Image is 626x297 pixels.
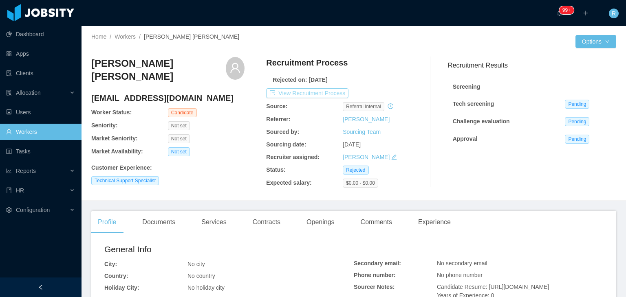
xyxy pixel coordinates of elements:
[6,143,75,159] a: icon: profileTasks
[91,148,143,155] b: Market Availability:
[557,10,562,16] i: icon: bell
[6,124,75,140] a: icon: userWorkers
[266,90,348,96] a: icon: exportView Recruitment Process
[266,116,290,122] b: Referrer:
[343,129,381,135] a: Sourcing Team
[91,92,245,104] h4: [EMAIL_ADDRESS][DOMAIN_NAME]
[104,243,354,256] h2: General Info
[354,284,395,290] b: Sourcer Notes:
[139,33,141,40] span: /
[6,26,75,42] a: icon: pie-chartDashboard
[343,102,384,111] span: Referral internal
[16,168,36,174] span: Reports
[6,90,12,96] i: icon: solution
[91,122,118,129] b: Seniority:
[91,57,226,83] h3: [PERSON_NAME] [PERSON_NAME]
[266,57,348,68] h4: Recruitment Process
[266,179,311,186] b: Expected salary:
[104,273,128,279] b: Country:
[110,33,111,40] span: /
[91,176,159,185] span: Technical Support Specialist
[91,211,123,234] div: Profile
[16,90,41,96] span: Allocation
[195,211,233,234] div: Services
[343,141,361,148] span: [DATE]
[6,207,12,213] i: icon: setting
[343,166,368,175] span: Rejected
[343,179,378,188] span: $0.00 - $0.00
[168,147,190,156] span: Not set
[136,211,182,234] div: Documents
[565,135,589,144] span: Pending
[453,100,494,107] strong: Tech screening
[453,118,510,124] strong: Challenge evaluation
[6,168,12,174] i: icon: line-chart
[343,154,390,160] a: [PERSON_NAME]
[6,104,75,120] a: icon: robotUsers
[448,60,616,70] h3: Recruitment Results
[168,134,190,143] span: Not set
[104,261,117,267] b: City:
[612,9,616,18] span: R
[91,135,138,142] b: Market Seniority:
[104,284,139,291] b: Holiday City:
[354,211,399,234] div: Comments
[229,62,241,74] i: icon: user
[115,33,136,40] a: Workers
[354,272,396,278] b: Phone number:
[266,103,287,109] b: Source:
[266,88,348,98] button: icon: exportView Recruitment Process
[354,260,401,266] b: Secondary email:
[559,6,574,14] sup: 239
[266,154,320,160] b: Recruiter assigned:
[16,187,24,194] span: HR
[6,46,75,62] a: icon: appstoreApps
[187,273,215,279] span: No country
[246,211,287,234] div: Contracts
[91,109,132,116] b: Worker Status:
[6,65,75,81] a: icon: auditClients
[412,211,457,234] div: Experience
[437,260,487,266] span: No secondary email
[187,261,205,267] span: No city
[453,135,478,142] strong: Approval
[565,117,589,126] span: Pending
[391,154,397,160] i: icon: edit
[273,76,327,83] b: Rejected on: [DATE]
[144,33,239,40] span: [PERSON_NAME] [PERSON_NAME]
[168,108,197,117] span: Candidate
[266,166,285,173] b: Status:
[16,207,50,213] span: Configuration
[388,103,393,109] i: icon: history
[575,35,616,48] button: Optionsicon: down
[300,211,341,234] div: Openings
[583,10,589,16] i: icon: plus
[343,116,390,122] a: [PERSON_NAME]
[266,141,306,148] b: Sourcing date:
[453,83,481,90] strong: Screening
[266,129,299,135] b: Sourced by:
[187,284,225,291] span: No holiday city
[565,100,589,109] span: Pending
[6,188,12,193] i: icon: book
[437,272,483,278] span: No phone number
[91,164,152,171] b: Customer Experience :
[168,121,190,130] span: Not set
[91,33,106,40] a: Home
